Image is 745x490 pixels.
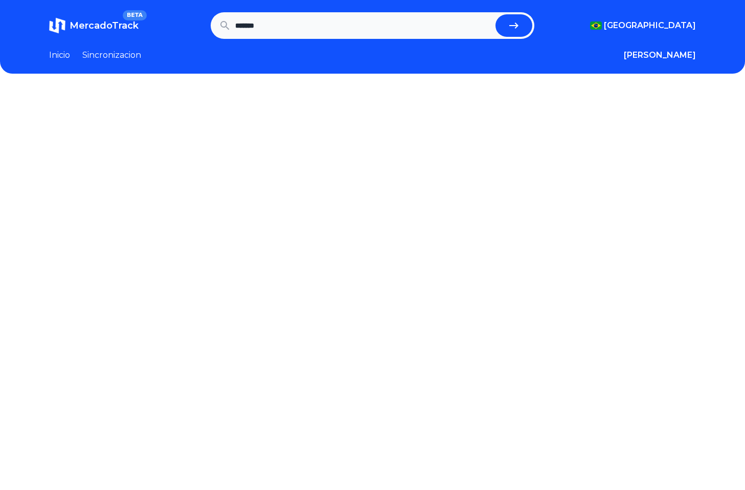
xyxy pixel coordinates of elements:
[49,49,70,61] a: Inicio
[49,17,139,34] a: MercadoTrackBETA
[70,20,139,31] span: MercadoTrack
[624,49,696,61] button: [PERSON_NAME]
[123,10,147,20] span: BETA
[82,49,141,61] a: Sincronizacion
[590,21,602,30] img: Brasil
[590,19,696,32] button: [GEOGRAPHIC_DATA]
[49,17,65,34] img: MercadoTrack
[604,19,696,32] span: [GEOGRAPHIC_DATA]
